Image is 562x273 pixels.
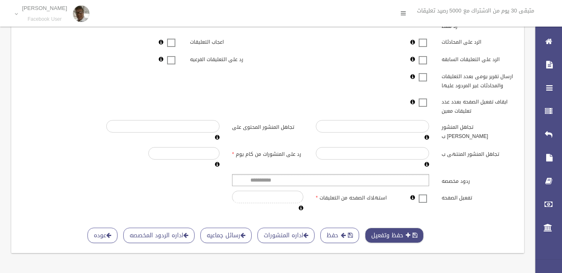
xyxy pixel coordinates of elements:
[435,35,519,47] label: الرد على المحادثات
[123,228,195,243] a: اداره الردود المخصصه
[320,228,359,243] button: حفظ
[184,52,267,64] label: رد على التعليقات الفرعيه
[435,174,519,186] label: ردود مخصصه
[435,52,519,64] label: الرد على التعليقات السابقه
[435,147,519,159] label: تجاهل المنشور المنتهى ب
[435,95,519,116] label: ايقاف تفعيل الصفحه بعدد عدد تعليقات معين
[435,191,519,202] label: تفعيل الصفحه
[310,191,393,202] label: استهلاك الصفحه من التعليقات
[22,5,67,11] p: [PERSON_NAME]
[257,228,315,243] a: اداره المنشورات
[226,147,310,159] label: رد على المنشورات من كام يوم
[184,35,267,47] label: اعجاب التعليقات
[87,228,117,243] a: عوده
[435,70,519,91] label: ارسال تقرير يومى بعدد التعليقات والمحادثات غير المردود عليها
[200,228,252,243] a: رسائل جماعيه
[435,120,519,141] label: تجاهل المنشور [PERSON_NAME] ب
[22,16,67,22] small: Facebook User
[365,228,424,243] button: حفظ وتفعيل
[226,120,310,132] label: تجاهل المنشور المحتوى على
